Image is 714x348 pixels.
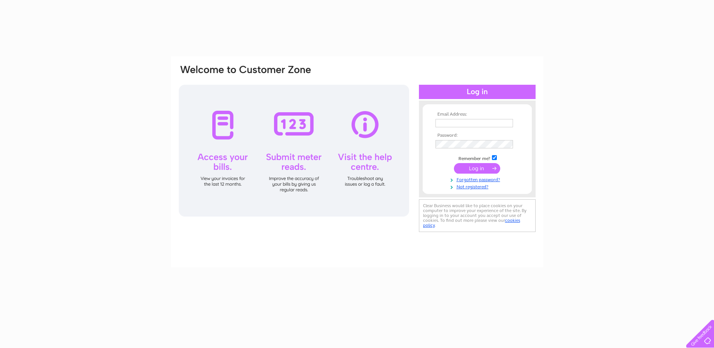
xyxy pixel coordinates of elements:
[434,112,521,117] th: Email Address:
[423,218,520,228] a: cookies policy
[435,176,521,183] a: Forgotten password?
[434,133,521,138] th: Password:
[419,199,536,232] div: Clear Business would like to place cookies on your computer to improve your experience of the sit...
[434,154,521,162] td: Remember me?
[454,163,500,174] input: Submit
[435,183,521,190] a: Not registered?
